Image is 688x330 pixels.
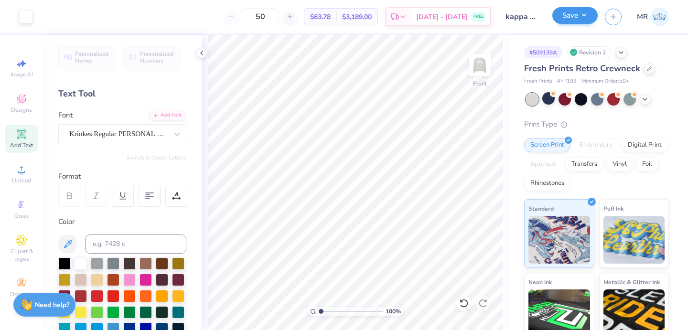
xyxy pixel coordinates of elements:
[606,157,633,171] div: Vinyl
[10,290,33,298] span: Decorate
[58,171,187,182] div: Format
[524,46,562,58] div: # 509139A
[58,216,186,227] div: Color
[11,106,32,114] span: Designs
[310,12,331,22] span: $63.78
[603,203,623,213] span: Puff Ink
[10,141,33,149] span: Add Text
[149,110,186,121] div: Add Font
[581,77,629,85] span: Minimum Order: 50 +
[35,300,69,309] strong: Need help?
[242,8,279,25] input: – –
[524,77,552,85] span: Fresh Prints
[11,71,33,78] span: Image AI
[524,157,562,171] div: Applique
[528,203,554,213] span: Standard
[552,7,598,24] button: Save
[386,307,401,316] span: 100 %
[473,13,484,20] span: FREE
[637,8,669,26] a: MR
[622,138,668,152] div: Digital Print
[637,11,648,22] span: MR
[473,79,487,88] div: Front
[5,247,38,263] span: Clipart & logos
[565,157,603,171] div: Transfers
[127,154,186,161] button: Switch to Greek Letters
[85,234,186,254] input: e.g. 7428 c
[524,138,570,152] div: Screen Print
[75,51,109,64] span: Personalized Names
[12,177,31,184] span: Upload
[524,119,669,130] div: Print Type
[58,87,186,100] div: Text Tool
[636,157,658,171] div: Foil
[567,46,611,58] div: Revision 2
[524,176,570,191] div: Rhinestones
[603,277,660,287] span: Metallic & Glitter Ink
[557,77,577,85] span: # FP102
[498,7,545,26] input: Untitled Design
[603,216,665,264] img: Puff Ink
[416,12,468,22] span: [DATE] - [DATE]
[573,138,619,152] div: Embroidery
[650,8,669,26] img: Micaela Rothenbuhler
[58,110,73,121] label: Font
[342,12,372,22] span: $3,189.00
[528,216,590,264] img: Standard
[524,63,640,74] span: Fresh Prints Retro Crewneck
[14,212,29,220] span: Greek
[528,277,552,287] span: Neon Ink
[470,55,489,75] img: Front
[140,51,174,64] span: Personalized Numbers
